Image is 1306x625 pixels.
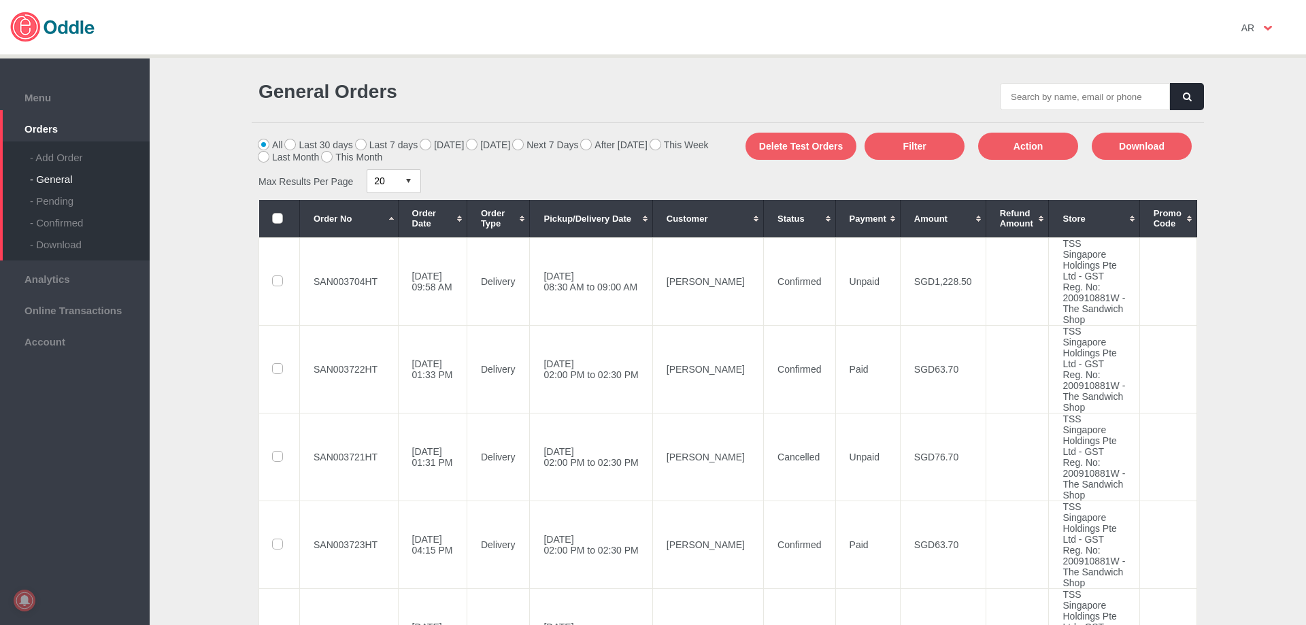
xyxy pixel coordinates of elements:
td: Paid [835,501,900,588]
label: Last 30 days [285,139,352,150]
th: Amount [900,200,986,237]
td: SAN003723HT [300,501,399,588]
label: Next 7 Days [513,139,578,150]
td: [PERSON_NAME] [652,325,763,413]
label: [DATE] [467,139,510,150]
td: Unpaid [835,237,900,325]
td: SGD63.70 [900,501,986,588]
td: TSS Singapore Holdings Pte Ltd - GST Reg. No: 200910881W - The Sandwich Shop [1049,501,1139,588]
button: Filter [865,133,965,160]
td: SGD63.70 [900,325,986,413]
th: Order Date [398,200,467,237]
td: Delivery [467,237,530,325]
th: Pickup/Delivery Date [530,200,652,237]
th: Customer [652,200,763,237]
td: Confirmed [764,237,836,325]
button: Action [978,133,1078,160]
strong: AR [1241,22,1254,33]
td: Delivery [467,501,530,588]
label: After [DATE] [581,139,648,150]
div: - General [30,163,150,185]
td: [DATE] 08:30 AM to 09:00 AM [530,237,652,325]
td: Delivery [467,413,530,501]
td: Confirmed [764,325,836,413]
th: Refund Amount [986,200,1049,237]
th: Order No [300,200,399,237]
td: TSS Singapore Holdings Pte Ltd - GST Reg. No: 200910881W - The Sandwich Shop [1049,325,1139,413]
label: Last 7 days [356,139,418,150]
span: Max Results Per Page [258,175,353,186]
td: SGD76.70 [900,413,986,501]
img: user-option-arrow.png [1264,26,1272,31]
td: [PERSON_NAME] [652,413,763,501]
td: [PERSON_NAME] [652,237,763,325]
td: SAN003722HT [300,325,399,413]
div: - Confirmed [30,207,150,229]
span: Analytics [7,270,143,285]
td: Confirmed [764,501,836,588]
th: Store [1049,200,1139,237]
td: Unpaid [835,413,900,501]
td: [DATE] 09:58 AM [398,237,467,325]
td: [DATE] 01:31 PM [398,413,467,501]
td: Delivery [467,325,530,413]
td: SAN003704HT [300,237,399,325]
div: - Add Order [30,141,150,163]
label: This Week [650,139,709,150]
label: This Month [322,152,382,163]
td: Cancelled [764,413,836,501]
td: Paid [835,325,900,413]
div: - Pending [30,185,150,207]
th: Payment [835,200,900,237]
span: Orders [7,120,143,135]
span: Online Transactions [7,301,143,316]
input: Search by name, email or phone [1000,83,1170,110]
td: SGD1,228.50 [900,237,986,325]
button: Delete Test Orders [746,133,856,160]
td: TSS Singapore Holdings Pte Ltd - GST Reg. No: 200910881W - The Sandwich Shop [1049,237,1139,325]
div: - Download [30,229,150,250]
button: Download [1092,133,1192,160]
td: SAN003721HT [300,413,399,501]
td: TSS Singapore Holdings Pte Ltd - GST Reg. No: 200910881W - The Sandwich Shop [1049,413,1139,501]
td: [DATE] 02:00 PM to 02:30 PM [530,413,652,501]
td: [DATE] 01:33 PM [398,325,467,413]
td: [PERSON_NAME] [652,501,763,588]
h1: General Orders [258,81,721,103]
td: [DATE] 04:15 PM [398,501,467,588]
td: [DATE] 02:00 PM to 02:30 PM [530,501,652,588]
th: Promo Code [1139,200,1196,237]
th: Status [764,200,836,237]
td: [DATE] 02:00 PM to 02:30 PM [530,325,652,413]
th: Order Type [467,200,530,237]
span: Account [7,333,143,348]
span: Menu [7,88,143,103]
label: All [258,139,283,150]
label: [DATE] [420,139,464,150]
label: Last Month [258,152,319,163]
